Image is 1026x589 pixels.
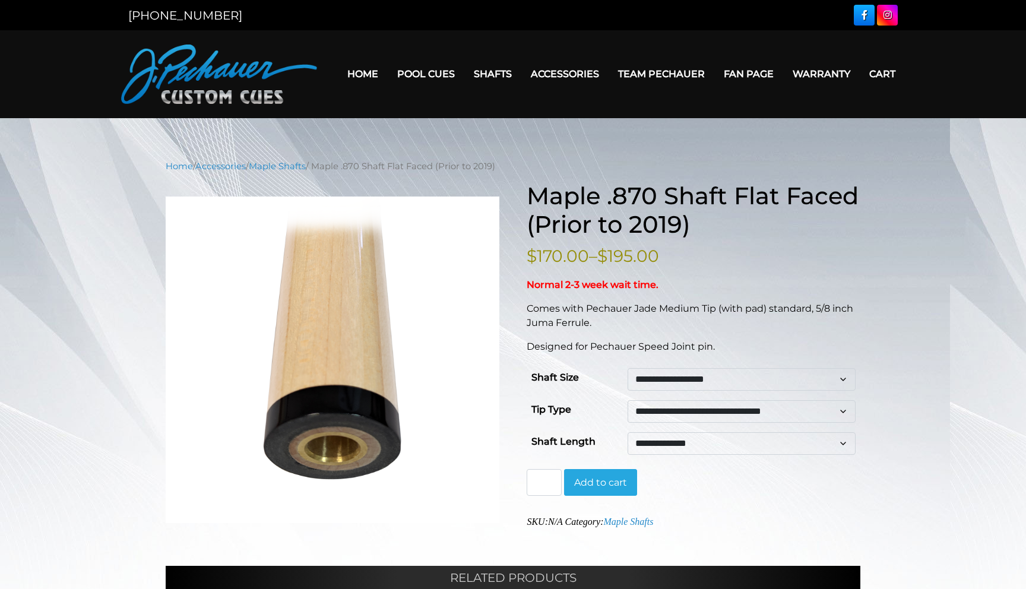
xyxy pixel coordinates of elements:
a: Fan Page [714,59,783,89]
span: N/A [548,517,563,527]
span: Category: [565,517,654,527]
span: $ [527,246,537,266]
img: PO2-Maple-.870-Shaft-Flat-Faced-Prior-to-2019.png [166,197,499,523]
a: Team Pechauer [609,59,714,89]
h1: Maple .870 Shaft Flat Faced (Prior to 2019) [527,182,860,239]
label: Tip Type [531,400,571,419]
nav: Breadcrumb [166,160,860,173]
p: – [527,243,860,268]
p: Designed for Pechauer Speed Joint pin. [527,340,860,354]
strong: Normal 2-3 week wait time. [527,279,658,290]
a: Accessories [195,161,246,172]
input: Product quantity [527,469,561,496]
a: Warranty [783,59,860,89]
a: Shafts [464,59,521,89]
a: Home [166,161,193,172]
p: Comes with Pechauer Jade Medium Tip (with pad) standard, 5/8 inch Juma Ferrule. [527,302,860,330]
a: Maple Shafts [603,517,653,527]
label: Shaft Size [531,368,579,387]
span: SKU: [527,517,562,527]
a: Cart [860,59,905,89]
a: Accessories [521,59,609,89]
a: Home [338,59,388,89]
bdi: 195.00 [597,246,659,266]
a: [PHONE_NUMBER] [128,8,242,23]
span: $ [597,246,607,266]
img: Pechauer Custom Cues [121,45,317,104]
button: Add to cart [564,469,637,496]
a: Maple Shafts [249,161,306,172]
a: Pool Cues [388,59,464,89]
bdi: 170.00 [527,246,589,266]
label: Shaft Length [531,432,596,451]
